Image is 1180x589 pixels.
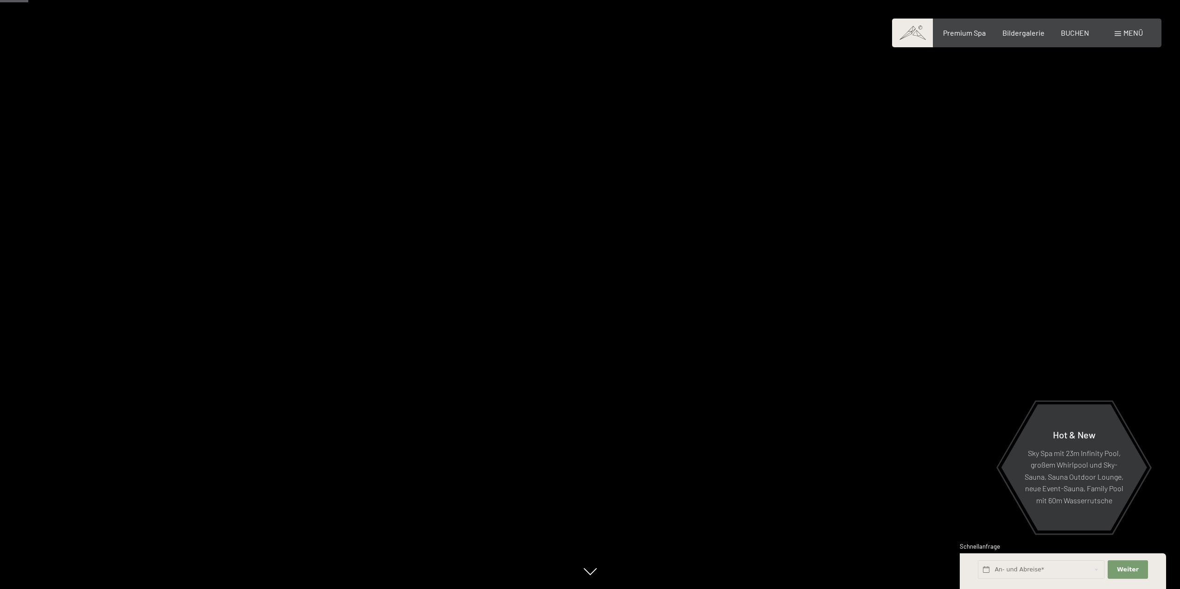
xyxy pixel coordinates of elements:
span: Schnellanfrage [960,543,1000,550]
a: Premium Spa [943,28,986,37]
span: Menü [1123,28,1143,37]
a: Hot & New Sky Spa mit 23m Infinity Pool, großem Whirlpool und Sky-Sauna, Sauna Outdoor Lounge, ne... [1001,404,1148,531]
button: Weiter [1108,560,1148,579]
span: Hot & New [1053,429,1096,440]
a: Bildergalerie [1002,28,1045,37]
p: Sky Spa mit 23m Infinity Pool, großem Whirlpool und Sky-Sauna, Sauna Outdoor Lounge, neue Event-S... [1024,447,1124,506]
a: BUCHEN [1061,28,1089,37]
span: Weiter [1117,565,1139,574]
